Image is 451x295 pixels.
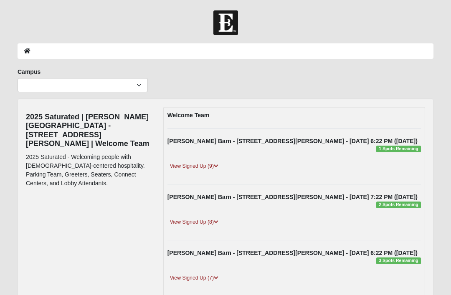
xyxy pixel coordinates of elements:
a: View Signed Up (7) [167,274,221,282]
strong: Welcome Team [167,112,210,119]
strong: [PERSON_NAME] Barn - [STREET_ADDRESS][PERSON_NAME] - [DATE] 6:22 PM ([DATE]) [167,250,418,256]
h4: 2025 Saturated | [PERSON_NAME][GEOGRAPHIC_DATA] - [STREET_ADDRESS][PERSON_NAME] | Welcome Team [26,113,151,149]
p: 2025 Saturated - Welcoming people with [DEMOGRAPHIC_DATA]-centered hospitality. Parking Team, Gre... [26,153,151,188]
span: 3 Spots Remaining [376,257,421,264]
span: 1 Spots Remaining [376,146,421,152]
span: 2 Spots Remaining [376,202,421,208]
img: Church of Eleven22 Logo [213,10,238,35]
a: View Signed Up (9) [167,162,221,171]
label: Campus [18,68,41,76]
strong: [PERSON_NAME] Barn - [STREET_ADDRESS][PERSON_NAME] - [DATE] 7:22 PM ([DATE]) [167,194,418,200]
strong: [PERSON_NAME] Barn - [STREET_ADDRESS][PERSON_NAME] - [DATE] 6:22 PM ([DATE]) [167,138,418,144]
a: View Signed Up (8) [167,218,221,227]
